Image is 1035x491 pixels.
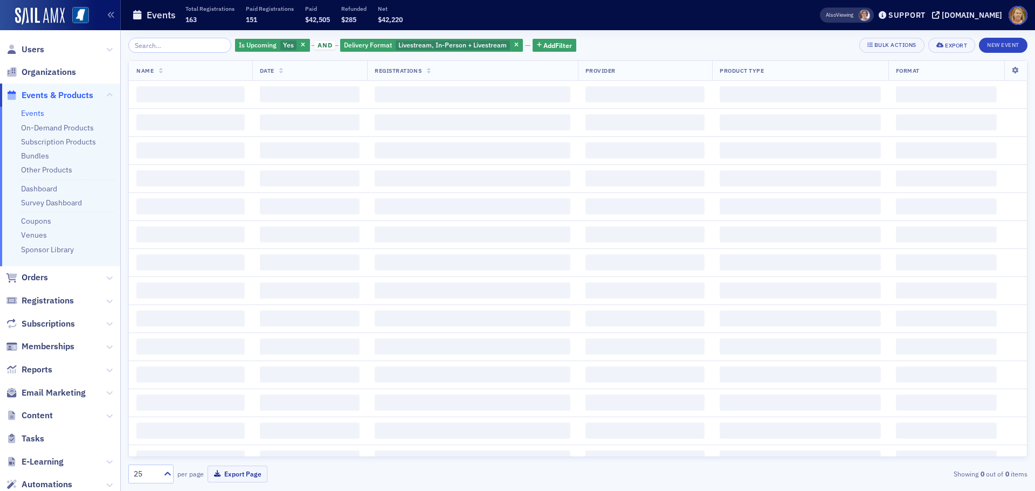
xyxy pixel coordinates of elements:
[585,170,705,186] span: ‌
[874,42,916,48] div: Bulk Actions
[585,310,705,327] span: ‌
[720,67,764,74] span: Product Type
[21,216,51,226] a: Coupons
[260,451,360,467] span: ‌
[375,310,570,327] span: ‌
[147,9,176,22] h1: Events
[585,226,705,243] span: ‌
[1003,469,1011,479] strong: 0
[6,387,86,399] a: Email Marketing
[585,114,705,130] span: ‌
[375,423,570,439] span: ‌
[896,226,997,243] span: ‌
[585,142,705,158] span: ‌
[720,226,881,243] span: ‌
[136,226,245,243] span: ‌
[341,5,367,12] p: Refunded
[260,67,274,74] span: Date
[720,282,881,299] span: ‌
[896,395,997,411] span: ‌
[585,423,705,439] span: ‌
[21,137,96,147] a: Subscription Products
[585,254,705,271] span: ‌
[945,43,967,49] div: Export
[136,451,245,467] span: ‌
[6,272,48,283] a: Orders
[136,142,245,158] span: ‌
[585,86,705,102] span: ‌
[340,39,523,52] div: Livestream, In-Person + Livestream
[585,282,705,299] span: ‌
[888,10,926,20] div: Support
[979,38,1027,53] button: New Event
[585,366,705,383] span: ‌
[896,114,997,130] span: ‌
[375,67,422,74] span: Registrations
[375,254,570,271] span: ‌
[136,338,245,355] span: ‌
[375,198,570,215] span: ‌
[21,151,49,161] a: Bundles
[398,40,507,49] span: Livestream, In-Person + Livestream
[22,364,52,376] span: Reports
[22,479,72,490] span: Automations
[21,245,74,254] a: Sponsor Library
[896,310,997,327] span: ‌
[312,41,339,50] button: and
[22,387,86,399] span: Email Marketing
[896,67,920,74] span: Format
[375,338,570,355] span: ‌
[720,114,881,130] span: ‌
[896,282,997,299] span: ‌
[344,40,392,49] span: Delivery Format
[6,44,44,56] a: Users
[6,295,74,307] a: Registrations
[533,39,577,52] button: AddFilter
[896,451,997,467] span: ‌
[22,456,64,468] span: E-Learning
[585,395,705,411] span: ‌
[1009,6,1027,25] span: Profile
[136,366,245,383] span: ‌
[896,423,997,439] span: ‌
[720,338,881,355] span: ‌
[375,86,570,102] span: ‌
[22,318,75,330] span: Subscriptions
[6,364,52,376] a: Reports
[928,38,975,53] button: Export
[896,170,997,186] span: ‌
[22,66,76,78] span: Organizations
[260,423,360,439] span: ‌
[246,5,294,12] p: Paid Registrations
[260,142,360,158] span: ‌
[720,254,881,271] span: ‌
[826,11,853,19] span: Viewing
[6,410,53,421] a: Content
[136,170,245,186] span: ‌
[21,108,44,118] a: Events
[136,114,245,130] span: ‌
[585,338,705,355] span: ‌
[136,254,245,271] span: ‌
[260,254,360,271] span: ‌
[136,198,245,215] span: ‌
[720,142,881,158] span: ‌
[6,318,75,330] a: Subscriptions
[932,11,1006,19] button: [DOMAIN_NAME]
[136,310,245,327] span: ‌
[260,170,360,186] span: ‌
[21,230,47,240] a: Venues
[22,44,44,56] span: Users
[720,451,881,467] span: ‌
[136,423,245,439] span: ‌
[136,67,154,74] span: Name
[341,15,356,24] span: $285
[585,451,705,467] span: ‌
[260,395,360,411] span: ‌
[22,410,53,421] span: Content
[375,170,570,186] span: ‌
[128,38,231,53] input: Search…
[136,282,245,299] span: ‌
[896,366,997,383] span: ‌
[22,433,44,445] span: Tasks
